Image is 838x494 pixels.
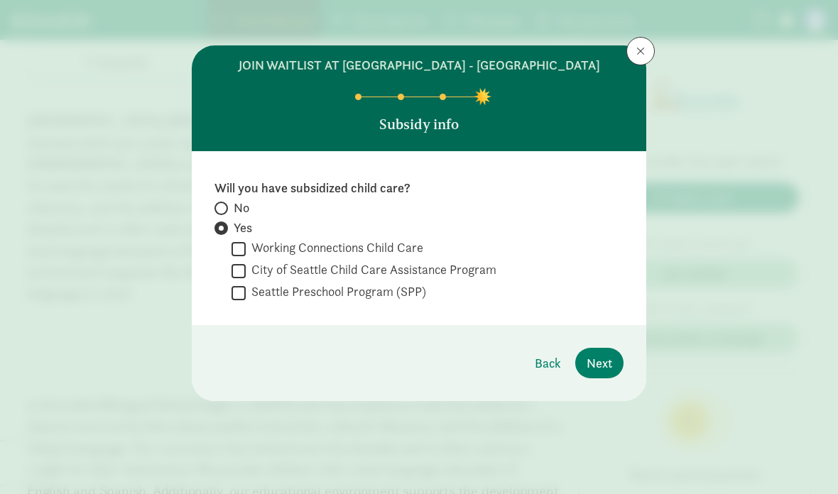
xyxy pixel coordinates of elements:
h6: join waitlist at [GEOGRAPHIC_DATA] - [GEOGRAPHIC_DATA] [239,57,600,74]
span: Yes [234,219,252,236]
p: Subsidy info [379,114,459,134]
label: Seattle Preschool Program (SPP) [246,283,426,300]
label: Working Connections Child Care [246,239,423,256]
button: Next [575,348,624,378]
label: Will you have subsidized child care? [214,180,624,197]
button: Back [523,348,572,378]
span: Back [535,353,561,373]
span: Next [587,353,612,373]
span: No [234,199,249,216]
label: City of Seattle Child Care Assistance Program [246,261,496,278]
